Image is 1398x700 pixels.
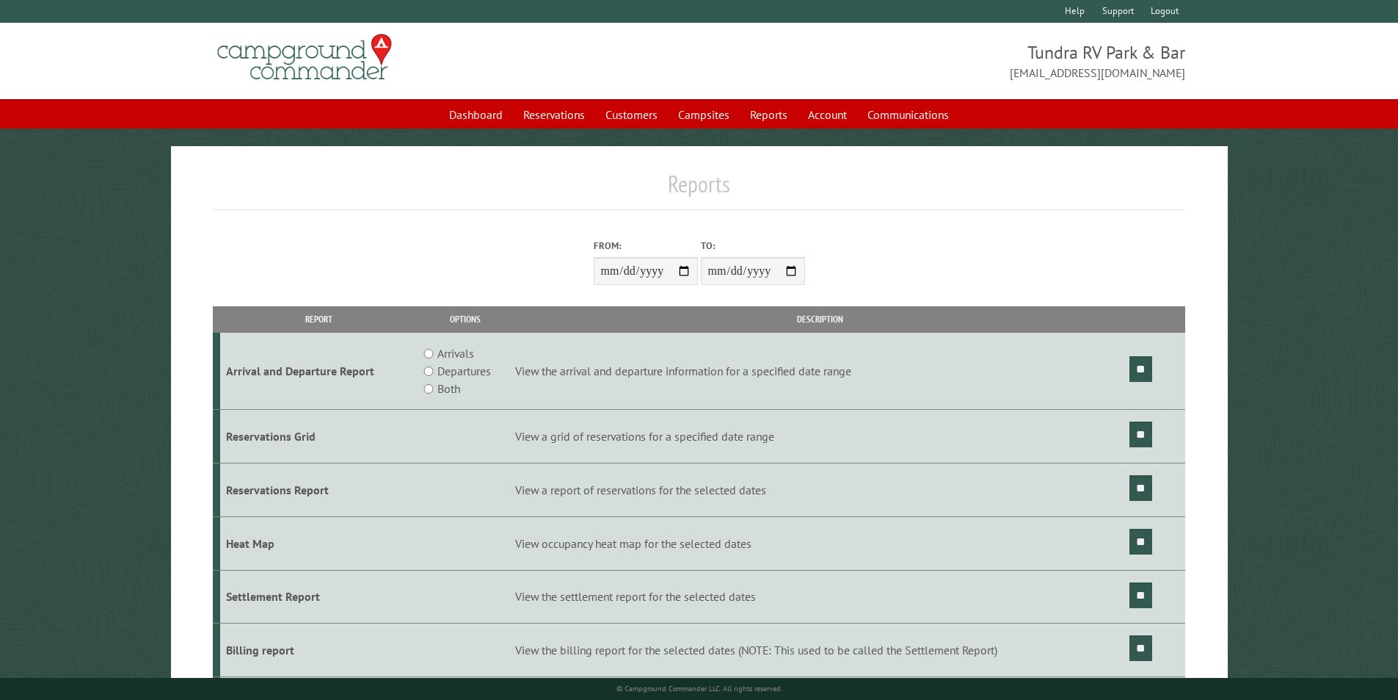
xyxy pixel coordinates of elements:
[799,101,856,129] a: Account
[741,101,796,129] a: Reports
[437,362,491,380] label: Departures
[220,410,418,463] td: Reservations Grid
[220,570,418,624] td: Settlement Report
[220,463,418,516] td: Reservations Report
[437,380,460,397] label: Both
[514,101,594,129] a: Reservations
[220,306,418,332] th: Report
[699,40,1186,82] span: Tundra RV Park & Bar [EMAIL_ADDRESS][DOMAIN_NAME]
[701,239,805,253] label: To:
[213,170,1186,210] h1: Reports
[220,624,418,677] td: Billing report
[513,624,1127,677] td: View the billing report for the selected dates (NOTE: This used to be called the Settlement Report)
[213,29,396,86] img: Campground Commander
[220,333,418,410] td: Arrival and Departure Report
[437,344,474,362] label: Arrivals
[594,239,698,253] label: From:
[597,101,666,129] a: Customers
[616,684,782,693] small: © Campground Commander LLC. All rights reserved.
[513,516,1127,570] td: View occupancy heat map for the selected dates
[513,333,1127,410] td: View the arrival and departure information for a specified date range
[513,463,1127,516] td: View a report of reservations for the selected dates
[220,516,418,570] td: Heat Map
[440,101,511,129] a: Dashboard
[669,101,738,129] a: Campsites
[859,101,958,129] a: Communications
[417,306,512,332] th: Options
[513,410,1127,463] td: View a grid of reservations for a specified date range
[513,570,1127,624] td: View the settlement report for the selected dates
[513,306,1127,332] th: Description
